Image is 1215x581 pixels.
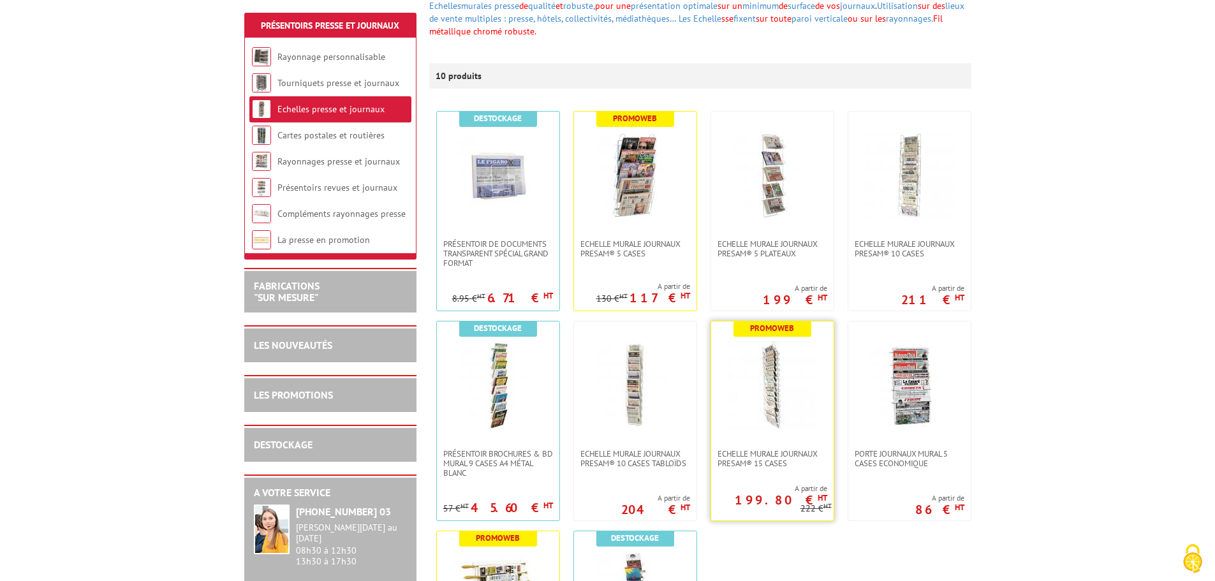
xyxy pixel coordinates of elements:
[711,239,834,258] a: Echelle murale journaux Presam® 5 plateaux
[474,323,522,334] b: Destockage
[436,63,483,89] p: 10 produits
[453,131,543,220] img: PRÉSENTOIR DE DOCUMENTS TRANSPARENT SPÉCIAL GRAND FORMAT
[487,294,553,302] p: 6.71 €
[955,292,964,303] sup: HT
[621,506,690,513] p: 204 €
[721,13,725,24] span: s
[254,388,333,401] a: LES PROMOTIONS
[728,131,817,220] img: Echelle murale journaux Presam® 5 plateaux
[679,13,721,24] a: Les Echelle
[460,501,469,510] sup: HT
[296,522,407,544] div: [PERSON_NAME][DATE] au [DATE]
[728,341,817,430] img: Echelle murale journaux Presam® 15 cases
[252,230,271,249] img: La presse en promotion
[252,47,271,66] img: Rayonnage personnalisable
[252,126,271,145] img: Cartes postales et routières
[615,13,676,24] a: médiathèques…
[261,20,399,31] a: Présentoirs Presse et Journaux
[823,501,832,510] sup: HT
[1170,538,1215,581] button: Cookies (fenêtre modale)
[818,292,827,303] sup: HT
[254,438,313,451] a: DESTOCKAGE
[565,13,613,24] a: collectivités,
[508,13,534,24] a: presse,
[613,113,657,124] b: Promoweb
[277,182,397,193] a: Présentoirs revues et journaux
[254,279,320,304] a: FABRICATIONS"Sur Mesure"
[477,291,485,300] sup: HT
[848,449,971,468] a: Porte Journaux Mural 5 cases Economique
[681,502,690,513] sup: HT
[254,504,290,554] img: widget-service.jpg
[718,449,827,468] span: Echelle murale journaux Presam® 15 cases
[865,341,954,430] img: Porte Journaux Mural 5 cases Economique
[955,502,964,513] sup: HT
[277,129,385,141] a: Cartes postales et routières
[443,504,469,513] p: 57 €
[735,496,827,504] p: 199.80 €
[1177,543,1209,575] img: Cookies (fenêtre modale)
[580,449,690,468] span: Echelle murale journaux Presam® 10 cases tabloïds
[763,296,827,304] p: 199 €
[800,504,832,513] p: 222 €
[254,339,332,351] a: LES NOUVEAUTÉS
[901,296,964,304] p: 211 €
[763,283,827,293] span: A partir de
[855,239,964,258] span: Echelle murale journaux Presam® 10 cases
[277,156,400,167] a: Rayonnages presse et journaux
[855,449,964,468] span: Porte Journaux Mural 5 cases Economique
[277,103,385,115] a: Echelles presse et journaux
[901,283,964,293] span: A partir de
[296,505,391,518] strong: [PHONE_NUMBER] 03
[591,131,680,220] img: Echelle murale journaux Presam® 5 cases
[915,506,964,513] p: 86 €
[621,493,690,503] span: A partir de
[453,341,543,430] img: Présentoir Brochures & BD mural 9 cases A4 métal blanc
[437,239,559,268] a: PRÉSENTOIR DE DOCUMENTS TRANSPARENT SPÉCIAL GRAND FORMAT
[277,208,406,219] a: Compléments rayonnages presse
[443,449,553,478] span: Présentoir Brochures & BD mural 9 cases A4 métal blanc
[252,99,271,119] img: Echelles presse et journaux
[619,291,628,300] sup: HT
[252,178,271,197] img: Présentoirs revues et journaux
[296,522,407,566] div: 08h30 à 12h30 13h30 à 17h30
[474,113,522,124] b: Destockage
[437,449,559,478] a: Présentoir Brochures & BD mural 9 cases A4 métal blanc
[252,152,271,171] img: Rayonnages presse et journaux
[915,493,964,503] span: A partir de
[252,204,271,223] img: Compléments rayonnages presse
[750,323,794,334] b: Promoweb
[792,13,848,24] a: paroi verticale
[471,504,553,511] p: 45.60 €
[574,449,696,468] a: Echelle murale journaux Presam® 10 cases tabloïds
[543,500,553,511] sup: HT
[452,294,485,304] p: 8.95 €
[611,533,659,543] b: Destockage
[865,131,954,220] img: Echelle murale journaux Presam® 10 cases
[254,487,407,499] h2: A votre service
[681,290,690,301] sup: HT
[591,341,680,430] img: Echelle murale journaux Presam® 10 cases tabloïds
[848,239,971,258] a: Echelle murale journaux Presam® 10 cases
[277,234,370,246] a: La presse en promotion
[596,281,690,291] span: A partir de
[733,13,756,24] a: fixent
[886,13,933,24] a: rayonnages.
[818,492,827,503] sup: HT
[580,239,690,258] span: Echelle murale journaux Presam® 5 cases
[630,294,690,302] p: 117 €
[718,239,827,258] span: Echelle murale journaux Presam® 5 plateaux
[711,449,834,468] a: Echelle murale journaux Presam® 15 cases
[574,239,696,258] a: Echelle murale journaux Presam® 5 cases
[429,13,943,37] span: se sur toute ou sur les Fil métallique chromé robuste.
[596,294,628,304] p: 130 €
[537,13,563,24] a: hôtels,
[277,77,399,89] a: Tourniquets presse et journaux
[443,239,553,268] span: PRÉSENTOIR DE DOCUMENTS TRANSPARENT SPÉCIAL GRAND FORMAT
[543,290,553,301] sup: HT
[252,73,271,92] img: Tourniquets presse et journaux
[476,533,520,543] b: Promoweb
[277,51,385,63] a: Rayonnage personnalisable
[711,483,827,494] span: A partir de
